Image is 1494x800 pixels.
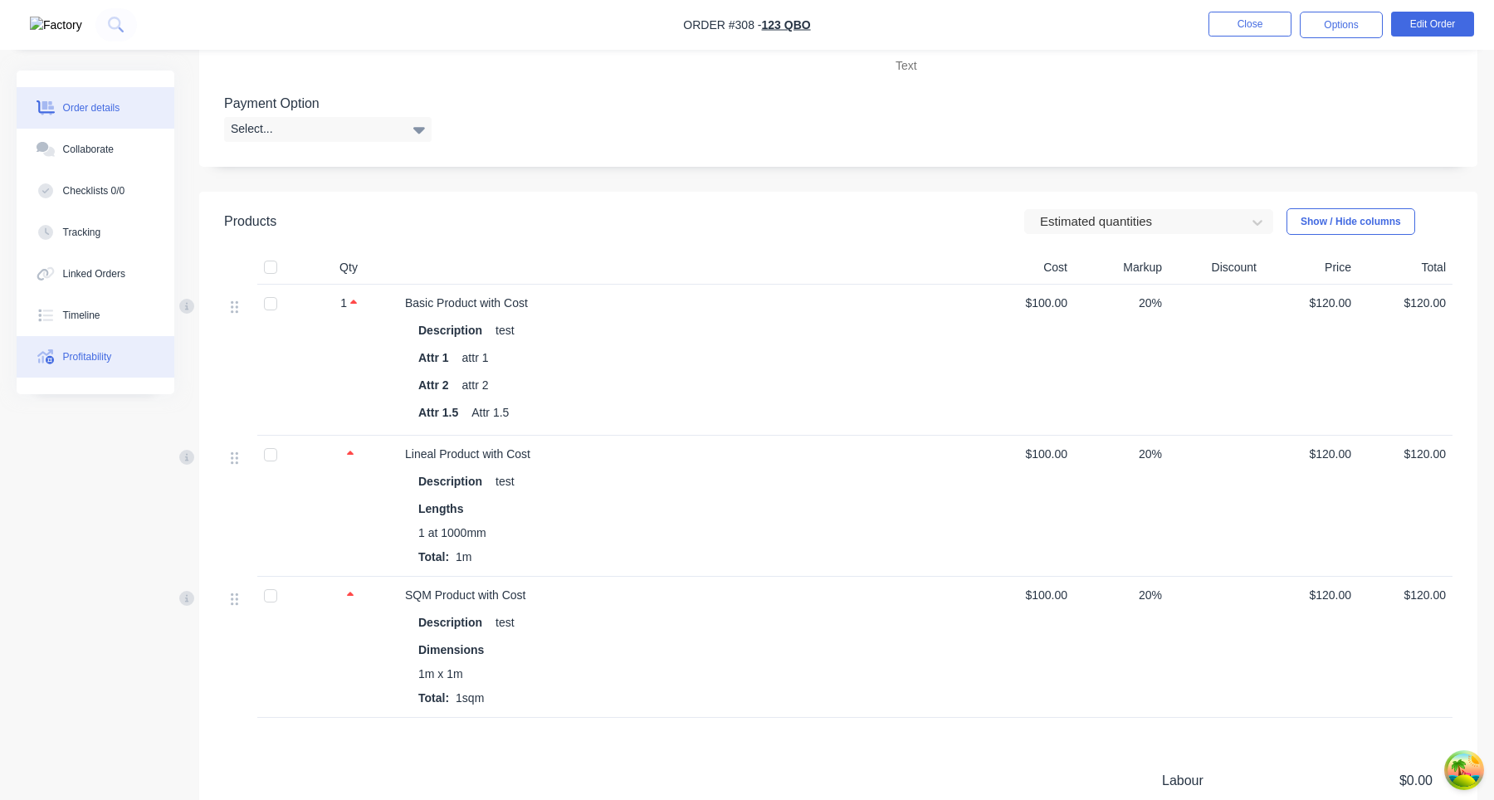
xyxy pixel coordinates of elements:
input: Text [886,53,1084,78]
div: Collaborate [63,142,114,157]
span: 20% [1081,295,1162,312]
span: 1 at 1000mm [418,524,486,542]
div: attr 1 [456,346,496,370]
span: $0.00 [1310,771,1433,791]
div: Attr 1.5 [418,401,465,425]
button: Tracking [17,212,174,253]
div: Discount [1169,251,1263,285]
div: test [489,319,521,343]
button: Close [1208,12,1291,37]
span: $120.00 [1270,295,1351,312]
div: test [489,470,521,494]
span: $100.00 [986,446,1067,463]
div: Timeline [63,308,100,323]
span: Labour [1162,771,1310,791]
button: Edit Order [1391,12,1474,37]
span: Lineal Product with Cost [405,447,530,461]
div: Total [1358,251,1452,285]
button: Order details [17,87,174,129]
span: Order #308 - [683,18,761,32]
div: Attr 2 [418,373,456,398]
button: Options [1300,12,1383,38]
div: Markup [1074,251,1169,285]
span: SQM Product with Cost [405,588,526,602]
span: $100.00 [986,295,1067,312]
img: Factory [30,17,82,34]
a: 123 QBO [762,18,811,32]
span: Total: [418,691,449,705]
span: 20% [1081,446,1162,463]
span: $120.00 [1270,587,1351,604]
div: Select... [224,117,432,142]
div: Attr 1 [418,346,456,370]
div: Price [1263,251,1358,285]
div: Attr 1.5 [465,401,515,425]
button: Profitability [17,336,174,378]
label: Payment Option [224,94,432,114]
span: 1sqm [449,691,491,705]
span: 1 [340,295,347,312]
button: Show / Hide columns [1286,208,1415,235]
div: Description [418,319,489,343]
button: Open Tanstack query devtools [1448,754,1481,787]
div: Checklists 0/0 [63,183,125,198]
button: Timeline [17,295,174,336]
span: Total: [418,550,449,563]
span: $120.00 [1365,587,1446,604]
button: Checklists 0/0 [17,170,174,212]
div: Products [224,212,276,232]
div: Tracking [63,225,101,240]
button: Collaborate [17,129,174,170]
div: Profitability [63,349,112,364]
span: Basic Product with Cost [405,296,528,310]
span: 20% [1081,587,1162,604]
span: $120.00 [1365,446,1446,463]
div: Cost [979,251,1074,285]
span: $120.00 [1270,446,1351,463]
div: Order details [63,100,120,115]
span: $120.00 [1365,295,1446,312]
div: Linked Orders [63,266,125,281]
span: Lengths [418,500,463,518]
div: test [489,611,521,635]
span: 1m [449,550,478,563]
div: Qty [299,251,398,285]
span: 1m x 1m [418,666,463,683]
button: Linked Orders [17,253,174,295]
div: attr 2 [456,373,496,398]
div: Description [418,470,489,494]
span: $100.00 [986,587,1067,604]
div: Description [418,611,489,635]
span: Dimensions [418,641,484,659]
